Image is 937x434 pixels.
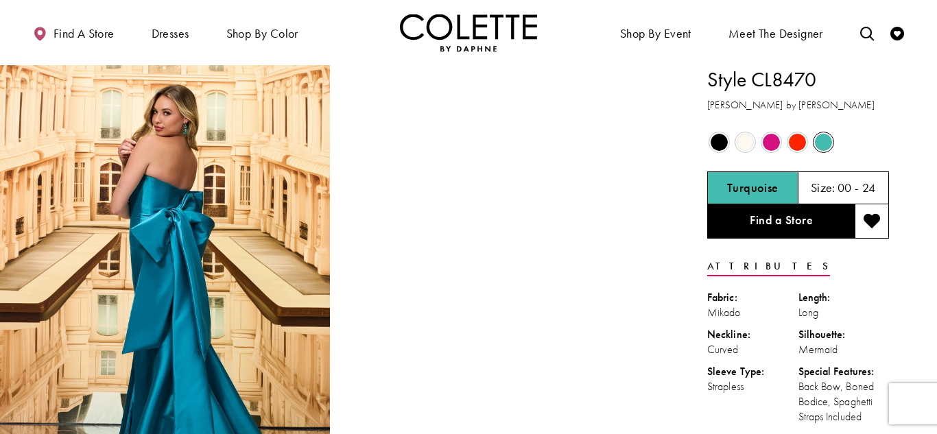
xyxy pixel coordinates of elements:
div: Sleeve Type: [707,364,798,379]
a: Check Wishlist [887,14,908,51]
img: Colette by Daphne [400,14,537,51]
a: Find a store [29,14,117,51]
a: Toggle search [857,14,877,51]
video: Style CL8470 Colette by Daphne #1 autoplay loop mute video [337,65,667,230]
a: Visit Home Page [400,14,537,51]
div: Diamond White [733,130,757,154]
div: Turquoise [811,130,835,154]
span: Size: [811,180,835,195]
div: Fabric: [707,290,798,305]
a: Attributes [707,256,830,276]
div: Strapless [707,379,798,394]
div: Back Bow, Boned Bodice, Spaghetti Straps Included [798,379,890,424]
div: Black [707,130,731,154]
span: Shop by color [223,14,302,51]
div: Special Features: [798,364,890,379]
div: Neckline: [707,327,798,342]
span: Shop by color [226,27,298,40]
div: Silhouette: [798,327,890,342]
h1: Style CL8470 [707,65,889,94]
span: Meet the designer [728,27,823,40]
div: Length: [798,290,890,305]
span: Find a store [54,27,115,40]
h3: [PERSON_NAME] by [PERSON_NAME] [707,97,889,113]
button: Add to wishlist [855,204,889,239]
div: Curved [707,342,798,357]
a: Meet the designer [725,14,827,51]
h5: 00 - 24 [838,181,876,195]
div: Scarlet [785,130,809,154]
div: Mikado [707,305,798,320]
a: Find a Store [707,204,855,239]
span: Shop By Event [617,14,695,51]
div: Fuchsia [759,130,783,154]
span: Dresses [152,27,189,40]
div: Long [798,305,890,320]
div: Product color controls state depends on size chosen [707,130,889,156]
div: Mermaid [798,342,890,357]
h5: Chosen color [727,181,779,195]
span: Dresses [148,14,193,51]
span: Shop By Event [620,27,691,40]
